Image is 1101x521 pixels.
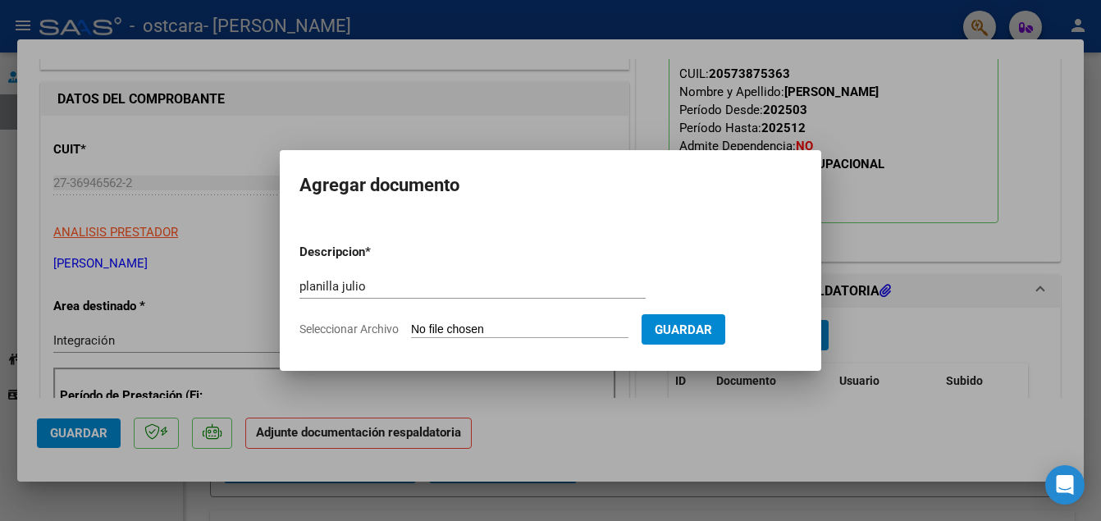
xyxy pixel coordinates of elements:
button: Guardar [642,314,725,345]
span: Seleccionar Archivo [299,322,399,336]
h2: Agregar documento [299,170,802,201]
span: Guardar [655,322,712,337]
p: Descripcion [299,243,450,262]
div: Open Intercom Messenger [1045,465,1085,505]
